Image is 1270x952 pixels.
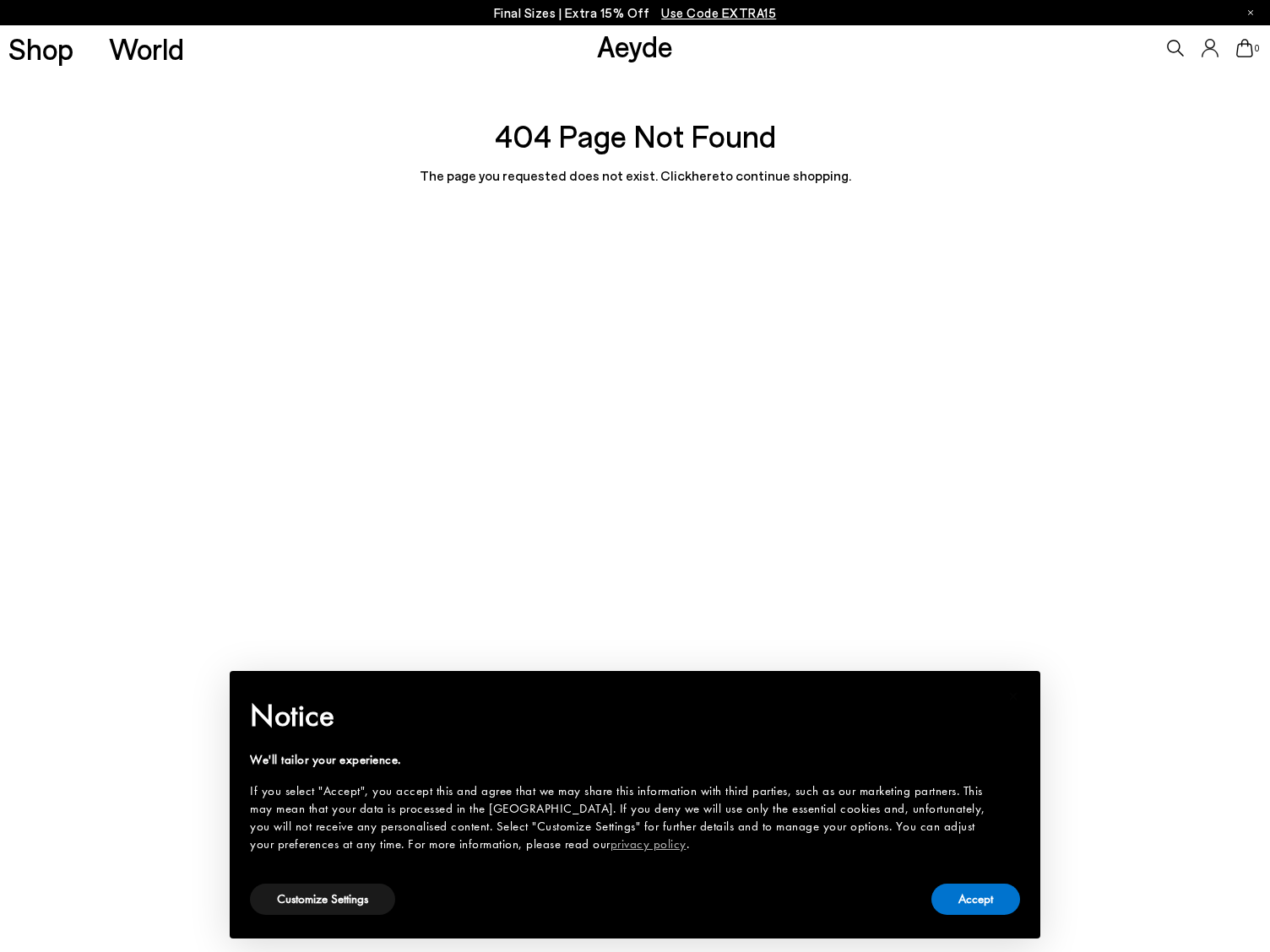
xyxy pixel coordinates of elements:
[250,884,395,915] button: Customize Settings
[250,694,993,738] h2: Notice
[931,884,1020,915] button: Accept
[1008,683,1019,709] span: ×
[250,782,993,853] div: If you select "Accept", you accept this and agree that we may share this information with third p...
[993,676,1034,717] button: Close this notice
[250,751,993,769] div: We'll tailor your experience.
[611,836,687,852] a: privacy policy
